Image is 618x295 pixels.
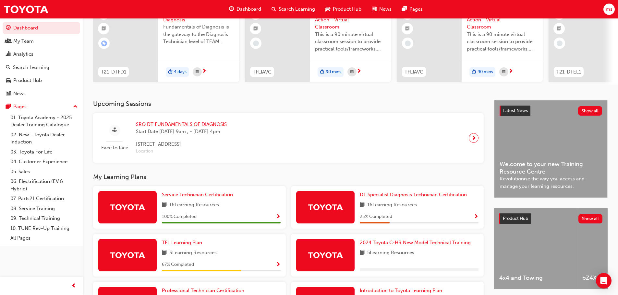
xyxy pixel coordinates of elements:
button: Show Progress [276,261,281,269]
span: Dashboard [236,6,261,13]
span: book-icon [162,249,167,257]
span: Pages [409,6,423,13]
a: 09. Technical Training [8,213,80,223]
img: Trak [110,249,145,261]
div: Product Hub [13,77,42,84]
a: Professional Technician Certification [162,287,247,294]
span: calendar-icon [502,68,505,76]
span: 16 Learning Resources [169,201,219,209]
span: calendar-icon [350,68,354,76]
button: ms [603,4,615,15]
span: car-icon [6,78,11,84]
span: 16 Learning Resources [367,201,417,209]
span: search-icon [6,65,10,71]
a: Latest NewsShow allWelcome to your new Training Resource CentreRevolutionise the way you access a... [494,100,608,198]
span: car-icon [325,5,330,13]
button: Show all [578,214,603,223]
span: Toyota For Life In Action - Virtual Classroom [467,9,538,31]
a: 0TFLIAVCToyota For Life In Action - Virtual ClassroomThis is a 90 minute virtual classroom sessio... [245,4,391,82]
a: 07. Parts21 Certification [8,194,80,204]
span: 25 % Completed [360,213,392,221]
span: booktick-icon [102,25,106,33]
a: 02. New - Toyota Dealer Induction [8,130,80,147]
a: TFL Learning Plan [162,239,205,246]
a: pages-iconPages [397,3,428,16]
span: ms [606,6,612,13]
span: learningRecordVerb_NONE-icon [253,40,259,46]
span: next-icon [202,69,207,74]
span: News [379,6,392,13]
span: Welcome to your new Training Resource Centre [500,161,602,175]
span: booktick-icon [405,25,410,33]
span: people-icon [6,39,11,44]
span: calendar-icon [196,68,199,76]
span: Latest News [503,108,528,113]
a: 0T21-DTFD1DT Fundamentals of DiagnosisFundamentals of Diagnosis is the gateway to the Diagnosis T... [93,4,239,82]
span: pages-icon [402,5,407,13]
span: Introduction to Toyota Learning Plan [360,288,442,293]
span: Show Progress [276,214,281,220]
span: learningRecordVerb_ENROLL-icon [101,40,107,46]
span: guage-icon [229,5,234,13]
span: Professional Technician Certification [162,288,244,293]
img: Trak [110,201,145,213]
button: Pages [3,101,80,113]
span: 4x4 and Towing [499,274,572,282]
a: News [3,88,80,100]
a: Search Learning [3,62,80,74]
a: Dashboard [3,22,80,34]
a: 01. Toyota Academy - 2025 Dealer Training Catalogue [8,113,80,130]
button: DashboardMy TeamAnalyticsSearch LearningProduct HubNews [3,21,80,101]
a: 06. Electrification (EV & Hybrid) [8,176,80,194]
span: book-icon [360,201,365,209]
span: Show Progress [474,214,479,220]
span: TFL Learning Plan [162,240,202,245]
span: duration-icon [320,68,324,76]
span: news-icon [6,91,11,97]
div: Analytics [13,51,33,58]
span: T21-DTFD1 [101,68,126,76]
img: Trak [308,201,343,213]
span: Search Learning [279,6,315,13]
a: 05. Sales [8,167,80,177]
span: Location [136,148,227,155]
span: chart-icon [6,51,11,57]
span: next-icon [471,133,476,142]
a: 10. TUNE Rev-Up Training [8,223,80,233]
a: Product Hub [3,74,80,86]
span: Product Hub [503,216,528,221]
span: DT Specialist Diagnosis Technician Certification [360,192,467,198]
span: book-icon [162,201,167,209]
a: All Pages [8,233,80,243]
span: Service Technician Certification [162,192,233,198]
img: Trak [3,2,49,17]
div: Search Learning [13,64,49,71]
a: 2024 Toyota C-HR New Model Technical Training [360,239,473,246]
a: Service Technician Certification [162,191,236,199]
span: news-icon [372,5,377,13]
span: book-icon [360,249,365,257]
span: guage-icon [6,25,11,31]
span: 90 mins [478,68,493,76]
span: duration-icon [472,68,476,76]
a: Introduction to Toyota Learning Plan [360,287,445,294]
span: search-icon [272,5,276,13]
span: Show Progress [276,262,281,268]
div: Pages [13,103,27,110]
span: 5 Learning Resources [367,249,414,257]
div: News [13,90,26,97]
span: booktick-icon [557,25,562,33]
a: 0TFLIAVCToyota For Life In Action - Virtual ClassroomThis is a 90 minute virtual classroom sessio... [397,4,543,82]
button: Show all [578,106,602,116]
span: prev-icon [71,282,76,290]
a: Face to faceSRO DT FUNDAMENTALS OF DIAGNOSISStart Date:[DATE] 9am , - [DATE] 4pm[STREET_ADDRESS]L... [98,118,479,158]
span: This is a 90 minute virtual classroom session to provide practical tools/frameworks, behaviours a... [315,31,386,53]
a: guage-iconDashboard [224,3,266,16]
a: DT Specialist Diagnosis Technician Certification [360,191,469,199]
h3: My Learning Plans [93,173,484,181]
span: 90 mins [326,68,341,76]
span: TFLIAVC [253,68,272,76]
span: TFLIAVC [405,68,423,76]
a: search-iconSearch Learning [266,3,320,16]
